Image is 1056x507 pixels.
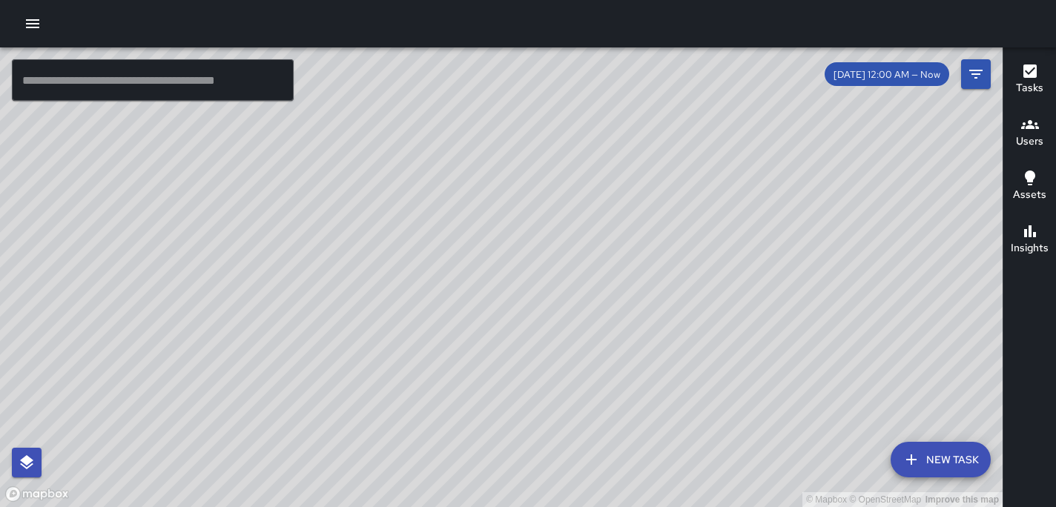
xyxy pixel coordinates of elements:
[1016,133,1043,150] h6: Users
[1003,160,1056,213] button: Assets
[825,68,949,81] span: [DATE] 12:00 AM — Now
[1003,107,1056,160] button: Users
[891,442,991,477] button: New Task
[1011,240,1049,256] h6: Insights
[1003,53,1056,107] button: Tasks
[1003,213,1056,267] button: Insights
[1016,80,1043,96] h6: Tasks
[1013,187,1046,203] h6: Assets
[961,59,991,89] button: Filters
